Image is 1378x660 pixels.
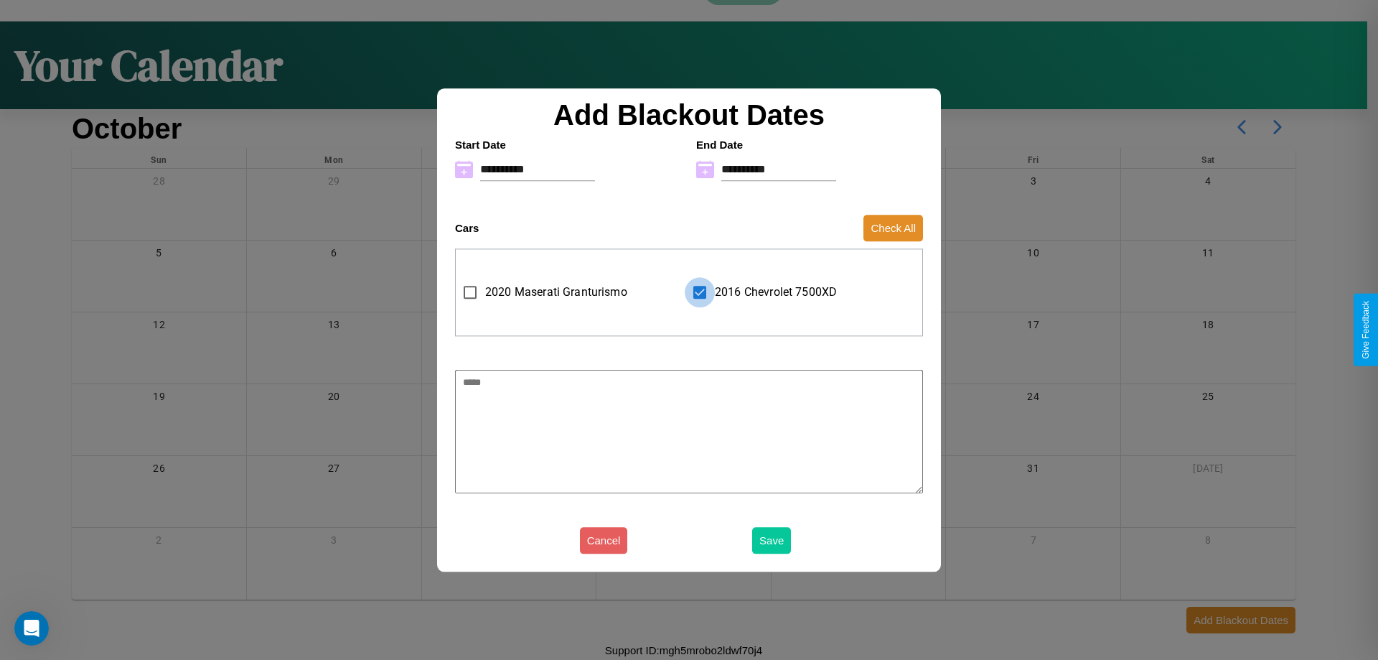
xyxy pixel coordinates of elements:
[1361,301,1371,359] div: Give Feedback
[715,284,837,301] span: 2016 Chevrolet 7500XD
[696,139,923,151] h4: End Date
[448,99,930,131] h2: Add Blackout Dates
[455,139,682,151] h4: Start Date
[580,527,628,554] button: Cancel
[485,284,627,301] span: 2020 Maserati Granturismo
[455,222,479,234] h4: Cars
[863,215,923,241] button: Check All
[752,527,791,554] button: Save
[14,611,49,646] iframe: Intercom live chat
